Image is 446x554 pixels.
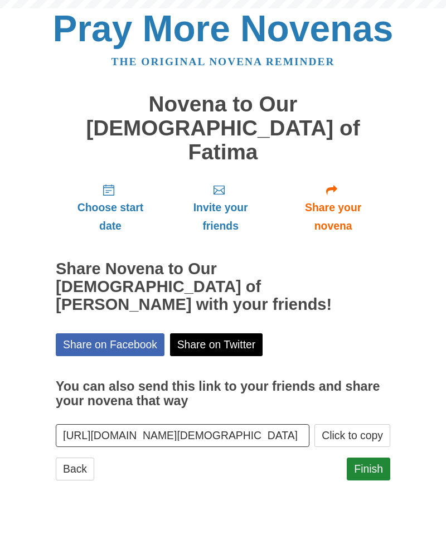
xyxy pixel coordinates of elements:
[67,198,154,235] span: Choose start date
[56,333,164,356] a: Share on Facebook
[276,175,390,241] a: Share your novena
[56,175,165,241] a: Choose start date
[287,198,379,235] span: Share your novena
[56,93,390,164] h1: Novena to Our [DEMOGRAPHIC_DATA] of Fatima
[56,458,94,480] a: Back
[314,424,390,447] button: Click to copy
[165,175,276,241] a: Invite your friends
[56,380,390,408] h3: You can also send this link to your friends and share your novena that way
[176,198,265,235] span: Invite your friends
[53,8,394,49] a: Pray More Novenas
[56,260,390,314] h2: Share Novena to Our [DEMOGRAPHIC_DATA] of [PERSON_NAME] with your friends!
[111,56,335,67] a: The original novena reminder
[170,333,263,356] a: Share on Twitter
[347,458,390,480] a: Finish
